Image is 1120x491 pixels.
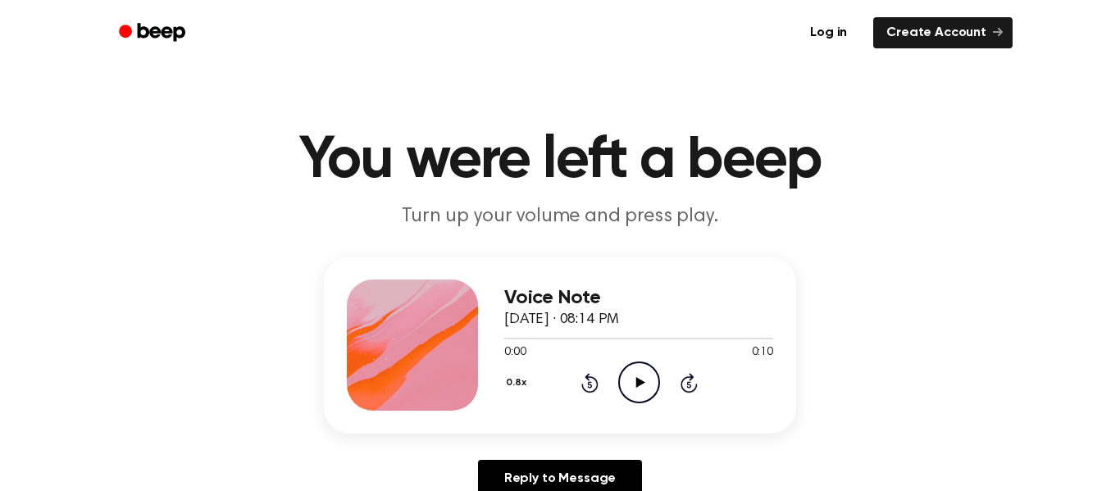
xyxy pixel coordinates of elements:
a: Log in [794,14,863,52]
span: 0:10 [752,344,773,361]
button: 0.8x [504,369,532,397]
h3: Voice Note [504,287,773,309]
span: [DATE] · 08:14 PM [504,312,619,327]
h1: You were left a beep [140,131,980,190]
span: 0:00 [504,344,526,361]
a: Create Account [873,17,1013,48]
a: Beep [107,17,200,49]
p: Turn up your volume and press play. [245,203,875,230]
